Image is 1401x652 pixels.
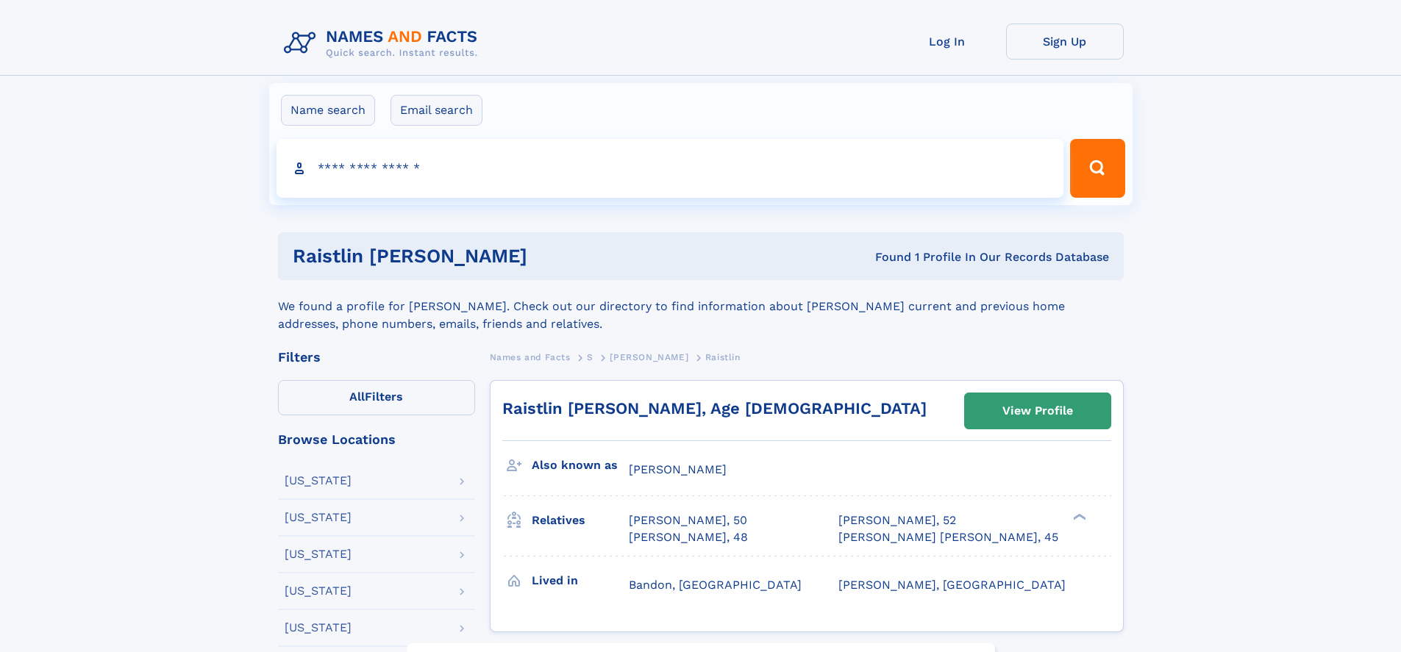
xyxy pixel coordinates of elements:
[701,249,1109,265] div: Found 1 Profile In Our Records Database
[532,568,629,593] h3: Lived in
[610,348,688,366] a: [PERSON_NAME]
[502,399,927,418] a: Raistlin [PERSON_NAME], Age [DEMOGRAPHIC_DATA]
[1006,24,1124,60] a: Sign Up
[278,280,1124,333] div: We found a profile for [PERSON_NAME]. Check out our directory to find information about [PERSON_N...
[278,351,475,364] div: Filters
[285,512,352,523] div: [US_STATE]
[285,622,352,634] div: [US_STATE]
[587,348,593,366] a: S
[838,578,1066,592] span: [PERSON_NAME], [GEOGRAPHIC_DATA]
[587,352,593,362] span: S
[888,24,1006,60] a: Log In
[629,578,802,592] span: Bandon, [GEOGRAPHIC_DATA]
[278,24,490,63] img: Logo Names and Facts
[1070,139,1124,198] button: Search Button
[965,393,1111,429] a: View Profile
[285,548,352,560] div: [US_STATE]
[532,453,629,478] h3: Also known as
[1069,512,1087,522] div: ❯
[349,390,365,404] span: All
[278,380,475,415] label: Filters
[281,95,375,126] label: Name search
[532,508,629,533] h3: Relatives
[629,512,747,529] a: [PERSON_NAME], 50
[629,529,748,545] a: [PERSON_NAME], 48
[285,475,352,487] div: [US_STATE]
[610,352,688,362] span: [PERSON_NAME]
[838,512,956,529] a: [PERSON_NAME], 52
[293,247,702,265] h1: Raistlin [PERSON_NAME]
[629,462,727,476] span: [PERSON_NAME]
[277,139,1064,198] input: search input
[285,585,352,597] div: [US_STATE]
[490,348,571,366] a: Names and Facts
[278,433,475,446] div: Browse Locations
[705,352,741,362] span: Raistlin
[838,529,1058,545] a: [PERSON_NAME] [PERSON_NAME], 45
[391,95,482,126] label: Email search
[1002,394,1073,428] div: View Profile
